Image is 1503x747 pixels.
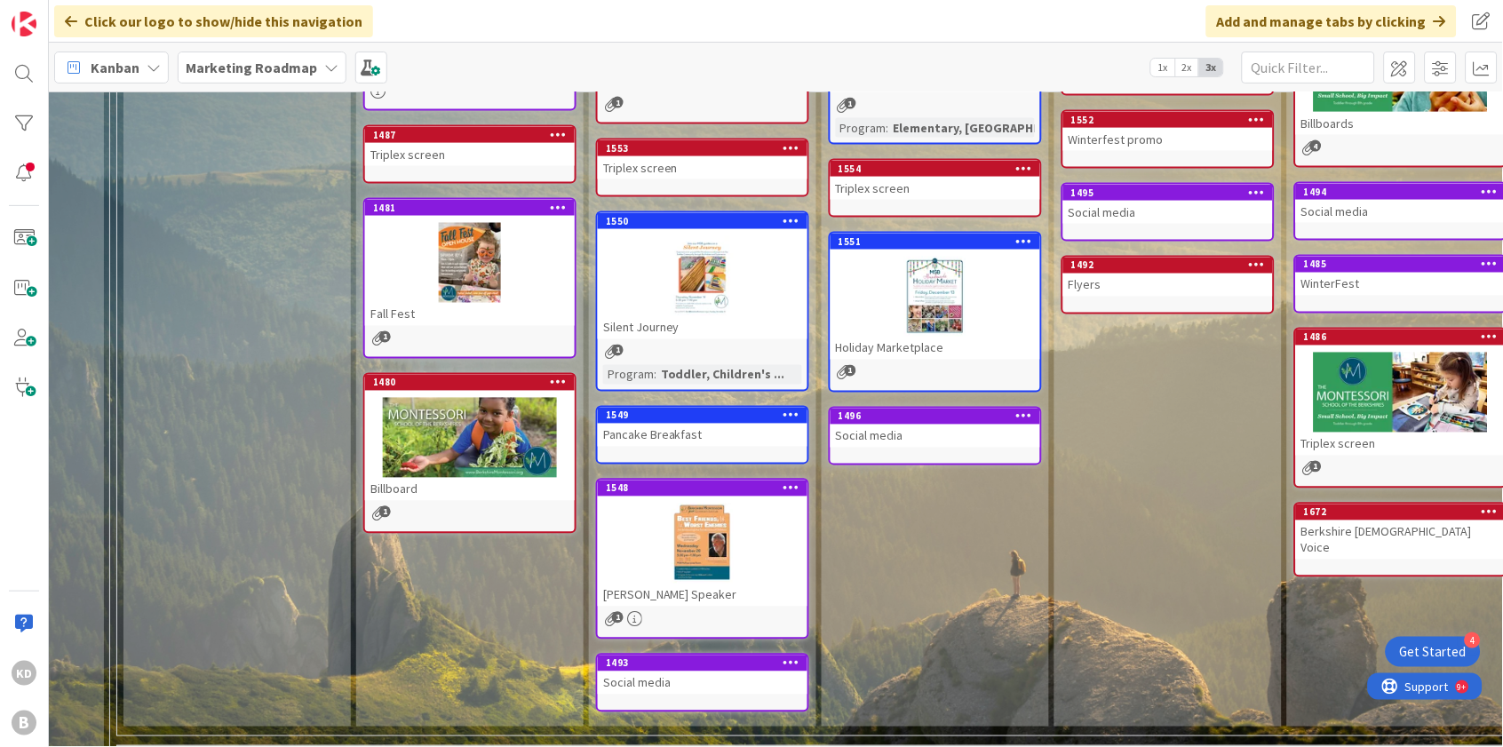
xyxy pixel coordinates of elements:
div: 1552Winterfest promo [1063,112,1273,151]
div: 1548 [598,481,807,497]
a: 1492Flyers [1062,256,1275,314]
div: 1492 [1071,259,1273,272]
div: Social media [831,425,1040,448]
div: Toddler, Children's ... [656,365,790,385]
div: 1487 [365,127,575,143]
div: 1496 [831,409,1040,425]
div: 1480 [373,377,575,389]
span: 1 [845,365,856,377]
a: 1549Pancake Breakfast [596,406,809,465]
a: 1548[PERSON_NAME] Speaker [596,479,809,640]
span: 2x [1175,59,1199,76]
div: 1496 [839,410,1040,423]
div: 1481 [365,200,575,216]
div: Open Get Started checklist, remaining modules: 4 [1386,637,1481,667]
div: 1553Triplex screen [598,140,807,179]
div: 1549Pancake Breakfast [598,408,807,447]
div: Triplex screen [365,143,575,166]
div: 1548 [606,482,807,495]
span: 1 [379,506,391,518]
div: 1481Fall Fest [365,200,575,326]
div: 1481 [373,202,575,214]
img: Visit kanbanzone.com [12,12,36,36]
div: Get Started [1400,643,1467,661]
div: 1552 [1071,114,1273,126]
div: Silent Journey [598,316,807,339]
div: 1551 [831,234,1040,250]
div: Program [836,118,887,138]
input: Quick Filter... [1242,52,1375,83]
a: 1493Social media [596,654,809,712]
div: 4 [1465,632,1481,648]
span: 4 [1310,140,1322,152]
div: KD [12,661,36,686]
div: Billboard [365,478,575,501]
span: 1 [845,98,856,109]
div: 1495Social media [1063,185,1273,224]
a: 1552Winterfest promo [1062,110,1275,169]
b: Marketing Roadmap [186,59,317,76]
div: 1553 [606,142,807,155]
div: 1550 [606,215,807,227]
div: 1549 [598,408,807,424]
a: 1553Triplex screen [596,139,809,197]
div: [PERSON_NAME] Speaker [598,584,807,607]
span: Kanban [91,57,139,78]
div: 1495 [1071,187,1273,199]
div: Click our logo to show/hide this navigation [54,5,373,37]
div: Holiday Marketplace [831,337,1040,360]
div: 1553 [598,140,807,156]
div: Program [603,365,654,385]
div: Flyers [1063,274,1273,297]
div: 1493Social media [598,656,807,695]
div: 1496Social media [831,409,1040,448]
div: 1554Triplex screen [831,161,1040,200]
a: 1495Social media [1062,183,1275,242]
a: 1554Triplex screen [829,159,1042,218]
div: 1493 [606,657,807,670]
a: 1496Social media [829,407,1042,465]
span: 3x [1199,59,1223,76]
div: Add and manage tabs by clicking [1206,5,1457,37]
div: 1550 [598,213,807,229]
span: 1 [1310,461,1322,473]
div: 1549 [606,409,807,422]
span: 1 [612,612,624,624]
span: 1 [612,97,624,108]
span: 1 [612,345,624,356]
a: 1481Fall Fest [363,198,577,359]
span: 1x [1151,59,1175,76]
div: 1551Holiday Marketplace [831,234,1040,360]
div: B [12,711,36,735]
div: 1487Triplex screen [365,127,575,166]
div: 1492 [1063,258,1273,274]
div: Elementary, [GEOGRAPHIC_DATA] [889,118,1090,138]
div: 9+ [90,7,99,21]
a: 1480Billboard [363,373,577,534]
div: 1552 [1063,112,1273,128]
a: 1551Holiday Marketplace [829,232,1042,393]
div: 1551 [839,235,1040,248]
div: 1550Silent Journey [598,213,807,339]
div: Social media [1063,201,1273,224]
div: 1480Billboard [365,375,575,501]
span: : [887,118,889,138]
div: 1487 [373,129,575,141]
div: 1495 [1063,185,1273,201]
div: Triplex screen [831,177,1040,200]
div: Triplex screen [598,156,807,179]
span: : [654,365,656,385]
div: Winterfest promo [1063,128,1273,151]
div: 1548[PERSON_NAME] Speaker [598,481,807,607]
div: Pancake Breakfast [598,424,807,447]
span: 1 [379,331,391,343]
a: 1487Triplex screen [363,125,577,184]
a: 1550Silent JourneyProgram:Toddler, Children's ... [596,211,809,392]
div: Fall Fest [365,303,575,326]
div: 1492Flyers [1063,258,1273,297]
div: Social media [598,672,807,695]
div: 1554 [831,161,1040,177]
span: Support [37,3,81,24]
div: 1480 [365,375,575,391]
div: 1554 [839,163,1040,175]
